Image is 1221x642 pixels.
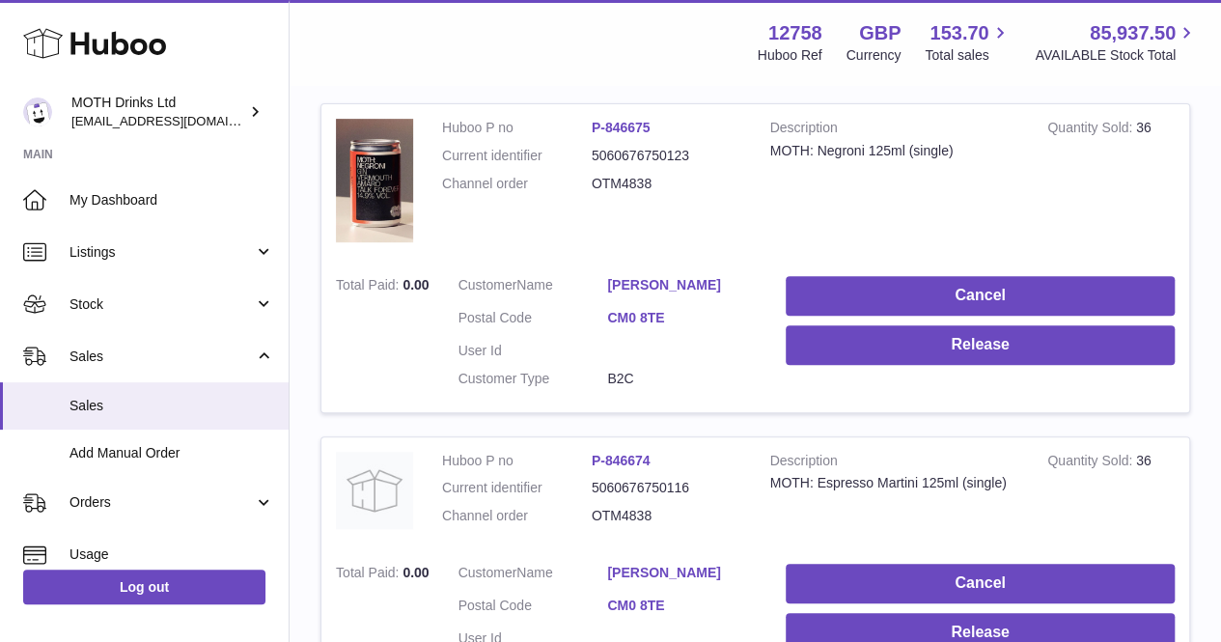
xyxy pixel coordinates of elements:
[592,147,741,165] dd: 5060676750123
[69,243,254,262] span: Listings
[71,113,284,128] span: [EMAIL_ADDRESS][DOMAIN_NAME]
[23,98,52,126] img: orders@mothdrinks.com
[336,565,402,585] strong: Total Paid
[1035,46,1198,65] span: AVAILABLE Stock Total
[592,120,651,135] a: P-846675
[846,46,902,65] div: Currency
[607,564,757,582] a: [PERSON_NAME]
[607,597,757,615] a: CM0 8TE
[442,147,592,165] dt: Current identifier
[458,277,517,293] span: Customer
[69,295,254,314] span: Stock
[925,46,1011,65] span: Total sales
[23,570,265,604] a: Log out
[458,276,608,299] dt: Name
[442,175,592,193] dt: Channel order
[768,20,822,46] strong: 12758
[458,564,608,587] dt: Name
[402,277,429,293] span: 0.00
[69,191,274,209] span: My Dashboard
[770,142,1019,160] div: MOTH: Negroni 125ml (single)
[770,119,1019,142] strong: Description
[458,309,608,332] dt: Postal Code
[1047,120,1136,140] strong: Quantity Sold
[442,452,592,470] dt: Huboo P no
[69,397,274,415] span: Sales
[607,370,757,388] dd: B2C
[925,20,1011,65] a: 153.70 Total sales
[770,474,1019,492] div: MOTH: Espresso Martini 125ml (single)
[442,507,592,525] dt: Channel order
[592,175,741,193] dd: OTM4838
[442,119,592,137] dt: Huboo P no
[458,342,608,360] dt: User Id
[458,565,517,580] span: Customer
[786,564,1175,603] button: Cancel
[1090,20,1176,46] span: 85,937.50
[336,119,413,242] img: 127581729091221.png
[1033,437,1189,550] td: 36
[458,370,608,388] dt: Customer Type
[859,20,901,46] strong: GBP
[592,507,741,525] dd: OTM4838
[930,20,988,46] span: 153.70
[770,452,1019,475] strong: Description
[71,94,245,130] div: MOTH Drinks Ltd
[1035,20,1198,65] a: 85,937.50 AVAILABLE Stock Total
[786,325,1175,365] button: Release
[592,479,741,497] dd: 5060676750116
[758,46,822,65] div: Huboo Ref
[69,493,254,512] span: Orders
[442,479,592,497] dt: Current identifier
[69,545,274,564] span: Usage
[607,309,757,327] a: CM0 8TE
[786,276,1175,316] button: Cancel
[69,444,274,462] span: Add Manual Order
[69,348,254,366] span: Sales
[592,453,651,468] a: P-846674
[1047,453,1136,473] strong: Quantity Sold
[402,565,429,580] span: 0.00
[458,597,608,620] dt: Postal Code
[336,277,402,297] strong: Total Paid
[336,452,413,529] img: no-photo.jpg
[607,276,757,294] a: [PERSON_NAME]
[1033,104,1189,262] td: 36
